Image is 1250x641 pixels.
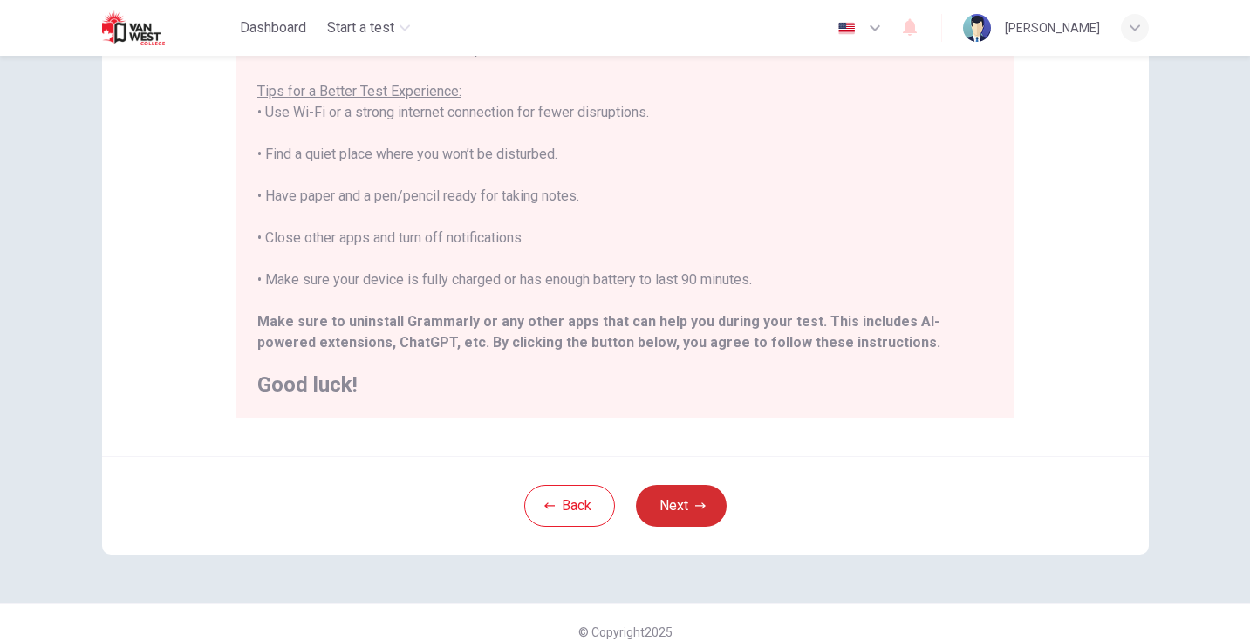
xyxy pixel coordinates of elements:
button: Dashboard [233,12,313,44]
button: Next [636,485,727,527]
span: © Copyright 2025 [578,625,673,639]
img: en [836,22,857,35]
u: Tips for a Better Test Experience: [257,83,461,99]
span: Start a test [327,17,394,38]
b: Make sure to uninstall Grammarly or any other apps that can help you during your test. This inclu... [257,313,939,351]
span: Dashboard [240,17,306,38]
button: Back [524,485,615,527]
div: [PERSON_NAME] [1005,17,1100,38]
button: Start a test [320,12,417,44]
img: Van West logo [102,10,194,45]
a: Van West logo [102,10,234,45]
img: Profile picture [963,14,991,42]
b: By clicking the button below, you agree to follow these instructions. [493,334,940,351]
h2: Good luck! [257,374,994,395]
